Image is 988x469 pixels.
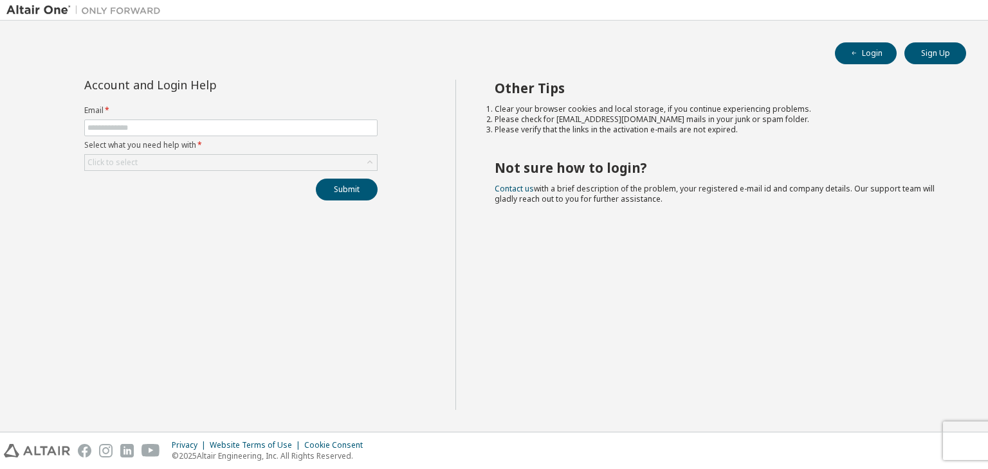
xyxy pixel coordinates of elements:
label: Select what you need help with [84,140,378,150]
div: Account and Login Help [84,80,319,90]
label: Email [84,105,378,116]
img: altair_logo.svg [4,444,70,457]
div: Cookie Consent [304,440,370,450]
img: facebook.svg [78,444,91,457]
h2: Other Tips [495,80,944,96]
div: Privacy [172,440,210,450]
img: Altair One [6,4,167,17]
li: Please check for [EMAIL_ADDRESS][DOMAIN_NAME] mails in your junk or spam folder. [495,114,944,125]
p: © 2025 Altair Engineering, Inc. All Rights Reserved. [172,450,370,461]
li: Clear your browser cookies and local storage, if you continue experiencing problems. [495,104,944,114]
li: Please verify that the links in the activation e-mails are not expired. [495,125,944,135]
img: youtube.svg [142,444,160,457]
button: Submit [316,179,378,200]
div: Website Terms of Use [210,440,304,450]
img: instagram.svg [99,444,113,457]
span: with a brief description of the problem, your registered e-mail id and company details. Our suppo... [495,183,935,204]
a: Contact us [495,183,534,194]
button: Login [835,42,897,64]
h2: Not sure how to login? [495,159,944,176]
div: Click to select [85,155,377,170]
img: linkedin.svg [120,444,134,457]
div: Click to select [87,157,138,168]
button: Sign Up [904,42,966,64]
